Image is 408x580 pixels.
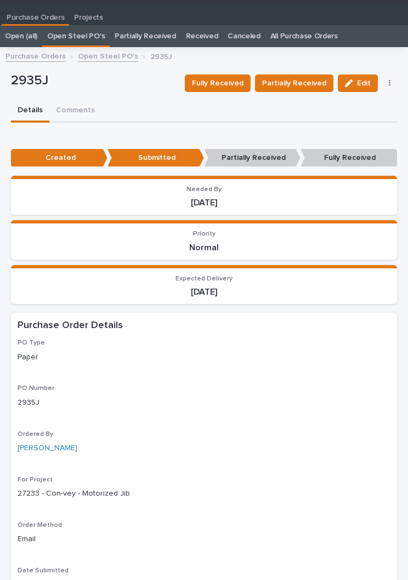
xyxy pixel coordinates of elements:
[7,5,64,22] p: Purchase Orders
[5,49,66,62] a: Purchase Orders
[11,149,107,167] p: Created
[69,5,108,26] a: Projects
[18,522,62,529] span: Order Method
[255,74,333,92] button: Partially Received
[18,567,69,574] span: Date Submitted
[192,77,243,90] span: Fully Received
[18,443,77,454] a: [PERSON_NAME]
[115,25,175,47] a: Partially Received
[150,50,172,62] p: 2935J
[228,25,260,47] a: Canceled
[338,74,378,92] button: Edit
[18,198,390,208] p: [DATE]
[18,352,390,363] p: Paper
[262,77,326,90] span: Partially Received
[18,385,54,392] span: PO Number
[18,488,390,499] p: 27233 - Con-vey - Motorized Jib
[74,5,103,22] p: Projects
[2,5,69,24] a: Purchase Orders
[18,340,45,346] span: PO Type
[357,78,371,88] span: Edit
[18,431,53,438] span: Ordered By
[11,73,176,89] p: 2935J
[18,319,123,332] h2: Purchase Order Details
[301,149,397,167] p: Fully Received
[107,149,204,167] p: Submitted
[18,397,390,409] p: 2935J
[18,476,53,483] span: For Project
[193,231,216,237] span: Priority
[78,49,138,62] a: Open Steel PO's
[185,74,251,92] button: Fully Received
[11,100,49,123] button: Details
[18,243,390,253] p: Normal
[47,25,105,47] a: Open Steel PO's
[186,186,222,193] span: Needed By
[18,287,390,297] p: [DATE]
[204,149,301,167] p: Partially Received
[175,275,233,282] span: Expected Delivery
[49,100,101,123] button: Comments
[270,25,338,47] a: All Purchase Orders
[18,533,390,545] p: Email
[5,25,37,47] a: Open (all)
[186,25,218,47] a: Received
